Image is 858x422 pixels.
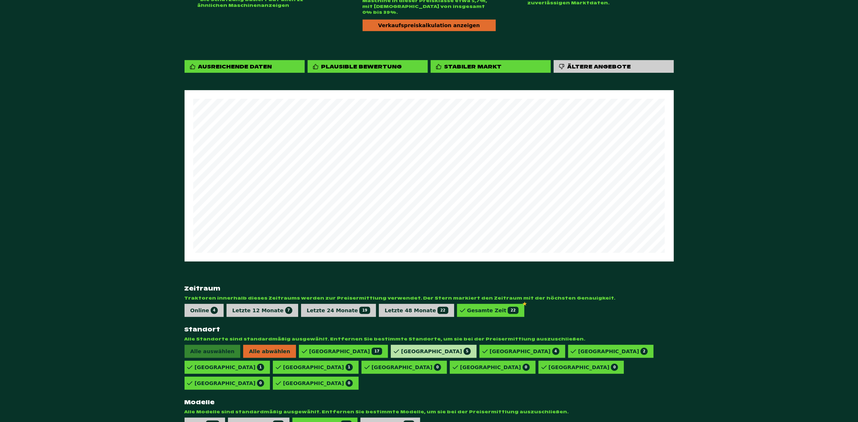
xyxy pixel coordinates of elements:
[257,364,264,371] span: 1
[321,63,402,70] div: Plausible Bewertung
[195,364,265,371] div: [GEOGRAPHIC_DATA]
[641,348,648,355] span: 2
[346,364,353,371] span: 1
[257,380,264,387] span: 0
[190,307,218,314] div: Online
[372,348,382,355] span: 17
[611,364,618,371] span: 0
[508,307,519,314] span: 22
[195,380,265,387] div: [GEOGRAPHIC_DATA]
[198,63,272,70] div: Ausreichende Daten
[243,345,296,358] span: Alle abwählen
[490,348,559,355] div: [GEOGRAPHIC_DATA]
[578,348,648,355] div: [GEOGRAPHIC_DATA]
[185,409,674,415] span: Alle Modelle sind standardmäßig ausgewählt. Entfernen Sie bestimmte Modelle, um sie bei der Preis...
[232,307,292,314] div: Letzte 12 Monate
[285,307,292,314] span: 7
[363,20,496,31] div: Verkaufspreiskalkulation anzeigen
[309,348,382,355] div: [GEOGRAPHIC_DATA]
[185,295,674,301] span: Traktoren innerhalb dieses Zeitraums werden zur Preisermittlung verwendet. Der Stern markiert den...
[438,307,448,314] span: 22
[211,307,218,314] span: 4
[401,348,471,355] div: [GEOGRAPHIC_DATA]
[283,364,353,371] div: [GEOGRAPHIC_DATA]
[444,63,502,70] div: Stabiler Markt
[554,60,674,73] div: Ältere Angebote
[346,380,353,387] span: 0
[567,63,631,70] div: Ältere Angebote
[467,307,519,314] div: Gesamte Zeit
[523,364,530,371] span: 0
[552,348,559,355] span: 4
[185,285,674,292] strong: Zeitraum
[307,307,371,314] div: Letzte 24 Monate
[283,380,353,387] div: [GEOGRAPHIC_DATA]
[549,364,618,371] div: [GEOGRAPHIC_DATA]
[359,307,370,314] span: 19
[434,364,441,371] span: 0
[185,345,240,358] span: Alle auswählen
[385,307,448,314] div: Letzte 48 Monate
[431,60,551,73] div: Stabiler Markt
[460,364,530,371] div: [GEOGRAPHIC_DATA]
[185,398,674,406] strong: Modelle
[185,60,305,73] div: Ausreichende Daten
[464,348,471,355] span: 5
[185,336,674,342] span: Alle Standorte sind standardmäßig ausgewählt. Entfernen Sie bestimmte Standorte, um sie bei der P...
[308,60,428,73] div: Plausible Bewertung
[185,326,674,333] strong: Standort
[372,364,441,371] div: [GEOGRAPHIC_DATA]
